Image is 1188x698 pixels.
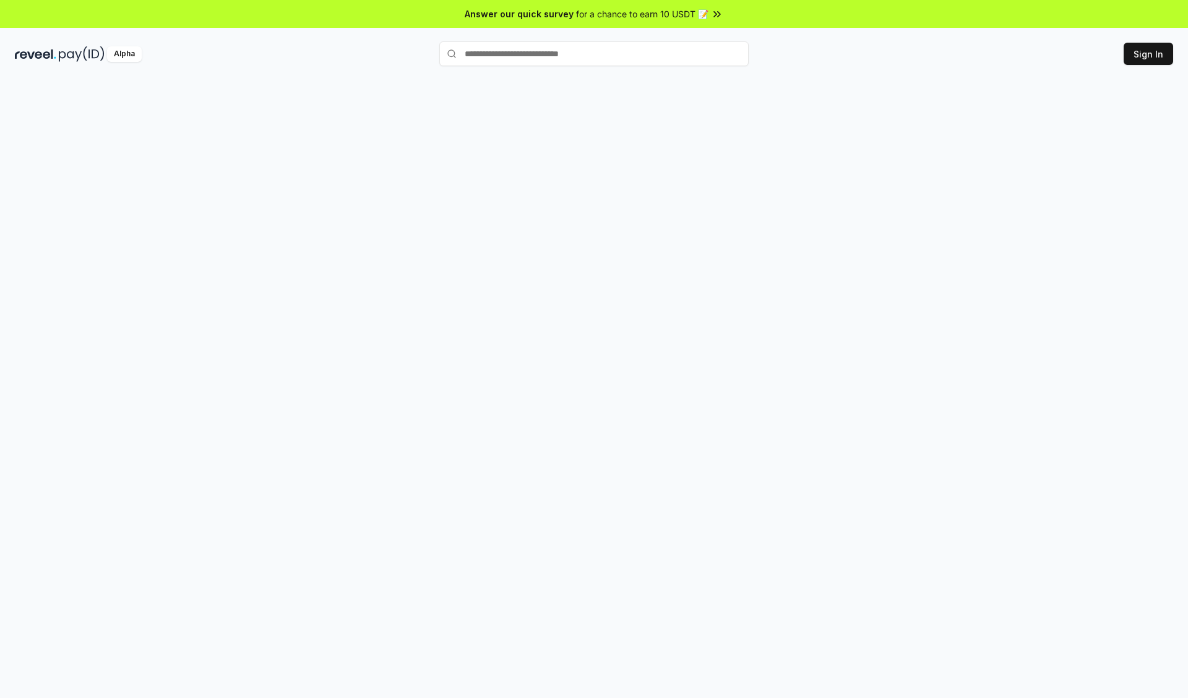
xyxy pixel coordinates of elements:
span: for a chance to earn 10 USDT 📝 [576,7,708,20]
img: reveel_dark [15,46,56,62]
img: pay_id [59,46,105,62]
span: Answer our quick survey [465,7,574,20]
button: Sign In [1124,43,1173,65]
div: Alpha [107,46,142,62]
